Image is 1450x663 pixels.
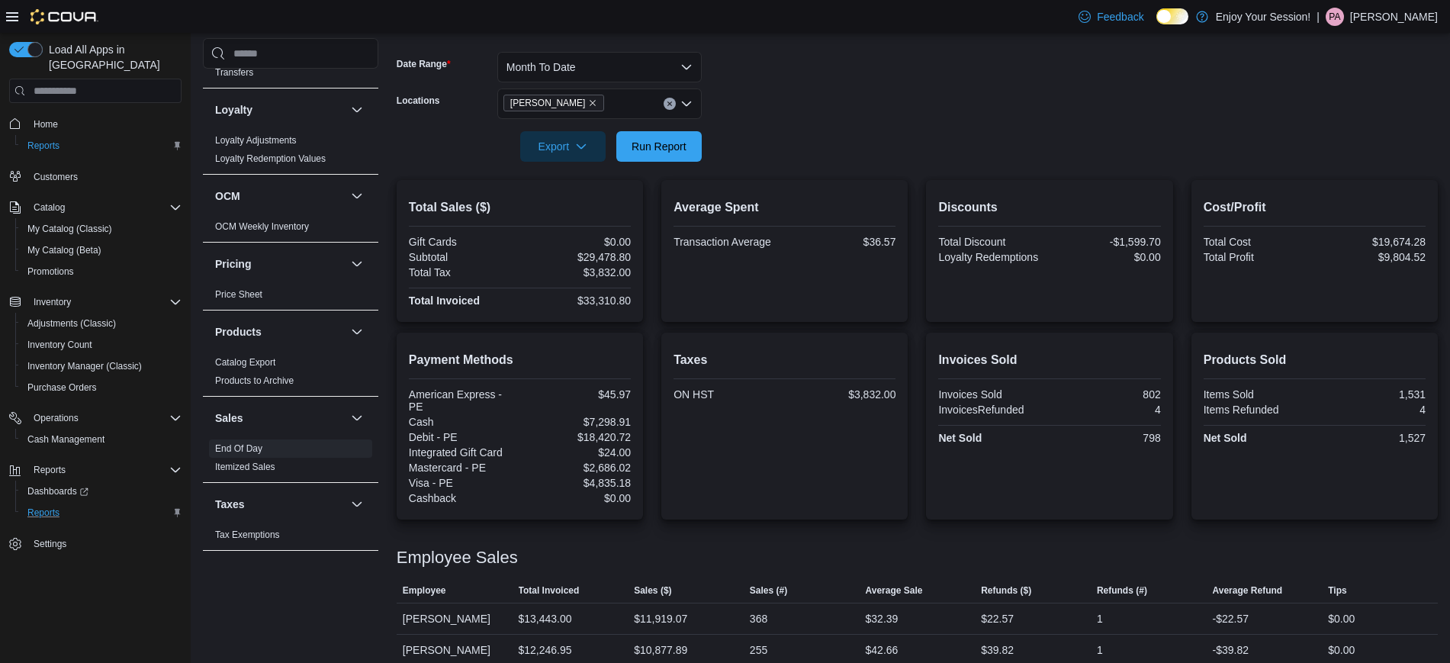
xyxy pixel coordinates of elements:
button: OCM [215,188,345,204]
a: Tax Exemptions [215,529,280,540]
div: Total Cost [1204,236,1312,248]
div: $22.57 [981,610,1014,628]
div: $11,919.07 [634,610,687,628]
a: Adjustments (Classic) [21,314,122,333]
div: 255 [750,641,767,659]
div: [PERSON_NAME] [397,603,513,634]
a: Reports [21,504,66,522]
div: Debit - PE [409,431,517,443]
span: Inventory Count [21,336,182,354]
div: $0.00 [522,236,631,248]
button: Sales [215,410,345,426]
a: Feedback [1072,2,1149,32]
button: Cash Management [15,429,188,450]
span: Customers [34,171,78,183]
span: Reports [21,504,182,522]
div: 802 [1053,388,1161,401]
span: My Catalog (Beta) [27,244,101,256]
label: Locations [397,95,440,107]
div: Integrated Gift Card [409,446,517,459]
div: ON HST [674,388,782,401]
button: Export [520,131,606,162]
div: Gift Cards [409,236,517,248]
nav: Complex example [9,106,182,594]
button: Loyalty [348,101,366,119]
span: Run Report [632,139,686,154]
a: Loyalty Redemption Values [215,153,326,164]
span: Promotions [27,266,74,278]
div: -$22.57 [1213,610,1249,628]
span: Settings [34,538,66,550]
strong: Total Invoiced [409,294,480,307]
h3: OCM [215,188,240,204]
div: Taxes [203,526,378,550]
button: My Catalog (Classic) [15,218,188,240]
span: Sales (#) [750,584,787,597]
div: 1,531 [1317,388,1426,401]
span: My Catalog (Classic) [27,223,112,235]
div: 368 [750,610,767,628]
button: Reports [3,459,188,481]
button: OCM [348,187,366,205]
a: My Catalog (Classic) [21,220,118,238]
span: Dark Mode [1156,24,1157,25]
span: Inventory Manager (Classic) [27,360,142,372]
button: Inventory Manager (Classic) [15,356,188,377]
p: Enjoy Your Session! [1216,8,1311,26]
a: Price Sheet [215,289,262,300]
p: | [1317,8,1320,26]
div: Loyalty [203,131,378,174]
a: Home [27,115,64,134]
div: 1 [1097,641,1103,659]
div: $3,832.00 [788,388,896,401]
span: Catalog [34,201,65,214]
span: Load All Apps in [GEOGRAPHIC_DATA] [43,42,182,72]
div: $12,246.95 [519,641,572,659]
span: Export [529,131,596,162]
div: Pricing [203,285,378,310]
div: American Express - PE [409,388,517,413]
h3: Pricing [215,256,251,272]
span: Operations [34,412,79,424]
button: Settings [3,533,188,555]
div: 4 [1317,404,1426,416]
h2: Cost/Profit [1204,198,1426,217]
span: Inventory [27,293,182,311]
span: Home [27,114,182,133]
a: Inventory Count [21,336,98,354]
button: Operations [27,409,85,427]
div: $0.00 [1328,610,1355,628]
button: Sales [348,409,366,427]
span: Total Invoiced [519,584,580,597]
div: $0.00 [1053,251,1161,263]
div: $10,877.89 [634,641,687,659]
input: Dark Mode [1156,8,1188,24]
div: -$1,599.70 [1053,236,1161,248]
div: Cashback [409,492,517,504]
div: Items Refunded [1204,404,1312,416]
h3: Products [215,324,262,340]
div: $33,310.80 [522,294,631,307]
strong: Net Sold [1204,432,1247,444]
span: Average Refund [1213,584,1283,597]
div: $3,832.00 [522,266,631,278]
div: InvoicesRefunded [938,404,1047,416]
div: $0.00 [522,492,631,504]
h2: Payment Methods [409,351,631,369]
span: My Catalog (Classic) [21,220,182,238]
div: Total Tax [409,266,517,278]
a: Promotions [21,262,80,281]
div: Invoices Sold [938,388,1047,401]
div: $39.82 [981,641,1014,659]
a: Loyalty Adjustments [215,135,297,146]
button: Remove Rymal from selection in this group [588,98,597,108]
span: Refunds ($) [981,584,1031,597]
div: Patrick Atueyi [1326,8,1344,26]
a: Products to Archive [215,375,294,386]
span: Tips [1328,584,1346,597]
button: Promotions [15,261,188,282]
a: End Of Day [215,443,262,454]
button: Inventory Count [15,334,188,356]
div: $36.57 [788,236,896,248]
div: Total Discount [938,236,1047,248]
